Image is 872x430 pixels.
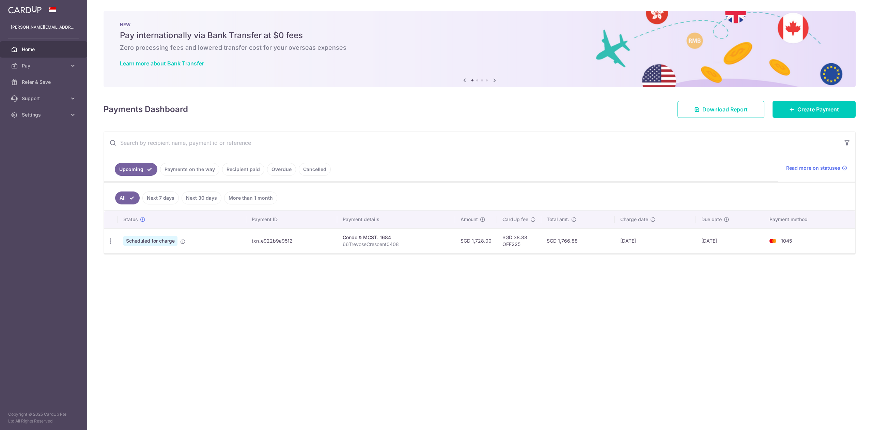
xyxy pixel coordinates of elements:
td: SGD 38.88 OFF225 [497,228,541,253]
h5: Pay internationally via Bank Transfer at $0 fees [120,30,839,41]
a: Next 30 days [182,191,221,204]
span: 1045 [781,238,792,244]
a: Download Report [678,101,764,118]
p: 66TrevoseCrescent0408 [343,241,450,248]
a: Create Payment [773,101,856,118]
a: Next 7 days [142,191,179,204]
a: Read more on statuses [786,165,847,171]
p: [PERSON_NAME][EMAIL_ADDRESS][DOMAIN_NAME] [11,24,76,31]
h6: Zero processing fees and lowered transfer cost for your overseas expenses [120,44,839,52]
img: CardUp [8,5,42,14]
td: [DATE] [615,228,696,253]
a: Cancelled [299,163,331,176]
span: Scheduled for charge [123,236,177,246]
span: Status [123,216,138,223]
span: Read more on statuses [786,165,840,171]
a: More than 1 month [224,191,277,204]
td: SGD 1,728.00 [455,228,497,253]
span: Support [22,95,67,102]
th: Payment details [337,211,455,228]
span: Total amt. [547,216,569,223]
img: Bank transfer banner [104,11,856,87]
span: Charge date [620,216,648,223]
span: Settings [22,111,67,118]
th: Payment ID [246,211,337,228]
span: Amount [461,216,478,223]
a: Overdue [267,163,296,176]
span: Pay [22,62,67,69]
span: Home [22,46,67,53]
span: Create Payment [797,105,839,113]
th: Payment method [764,211,855,228]
a: Payments on the way [160,163,219,176]
span: CardUp fee [502,216,528,223]
td: SGD 1,766.88 [541,228,615,253]
span: Due date [701,216,722,223]
img: Bank Card [766,237,780,245]
a: Learn more about Bank Transfer [120,60,204,67]
span: Refer & Save [22,79,67,86]
a: All [115,191,140,204]
span: Download Report [702,105,748,113]
a: Upcoming [115,163,157,176]
input: Search by recipient name, payment id or reference [104,132,839,154]
h4: Payments Dashboard [104,103,188,116]
td: txn_e922b9a9512 [246,228,337,253]
td: [DATE] [696,228,764,253]
div: Condo & MCST. 1684 [343,234,450,241]
iframe: Opens a widget where you can find more information [828,410,865,427]
a: Recipient paid [222,163,264,176]
p: NEW [120,22,839,27]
